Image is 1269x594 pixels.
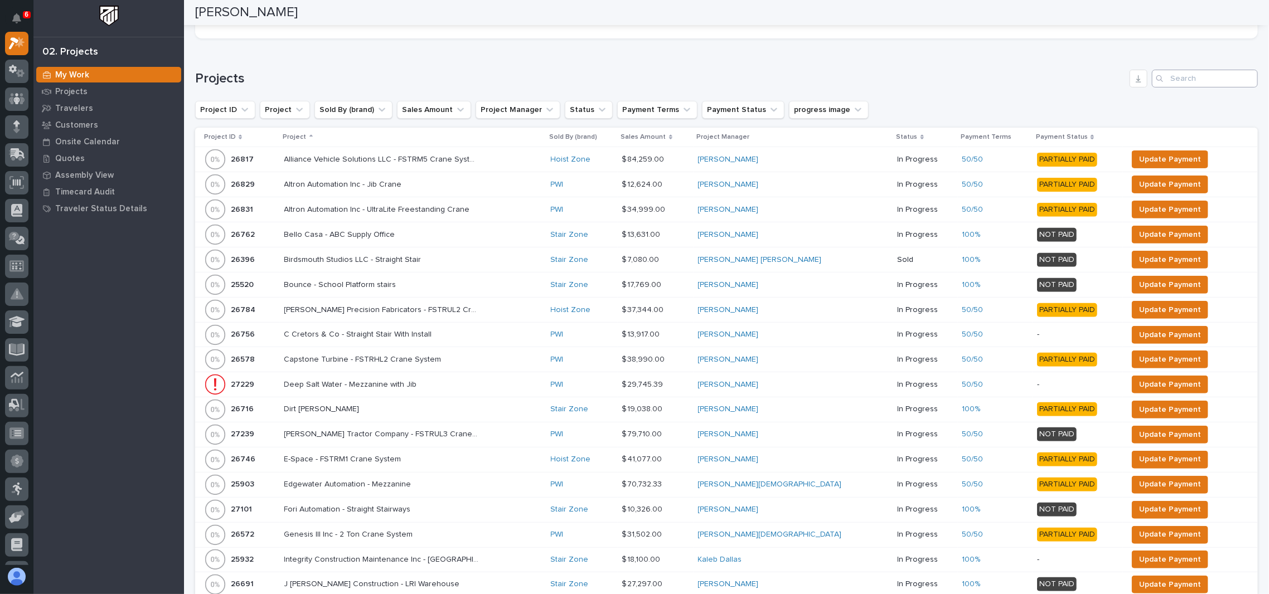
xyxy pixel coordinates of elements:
[698,230,759,240] a: [PERSON_NAME]
[284,402,362,414] p: Dirt [PERSON_NAME]
[962,155,984,164] a: 50/50
[1037,380,1118,389] p: -
[231,253,257,265] p: 26396
[1132,526,1208,544] button: Update Payment
[898,455,953,464] p: In Progress
[962,455,984,464] a: 50/50
[698,380,759,389] a: [PERSON_NAME]
[898,430,953,439] p: In Progress
[897,131,918,143] p: Status
[33,83,184,100] a: Projects
[962,280,981,290] a: 100%
[195,4,298,21] h2: [PERSON_NAME]
[1037,528,1097,542] div: PARTIALLY PAID
[1152,70,1258,87] div: Search
[622,553,663,564] p: $ 18,100.00
[1132,176,1208,193] button: Update Payment
[617,101,698,119] button: Payment Terms
[962,480,984,489] a: 50/50
[551,505,589,514] a: Stair Zone
[55,204,147,214] p: Traveler Status Details
[1139,403,1201,416] span: Update Payment
[551,405,589,414] a: Stair Zone
[551,430,564,439] a: PWI
[898,480,953,489] p: In Progress
[195,472,1258,497] tr: 2590325903 Edgewater Automation - MezzanineEdgewater Automation - Mezzanine PWI $ 70,732.33$ 70,7...
[962,205,984,215] a: 50/50
[284,328,434,339] p: C Cretors & Co - Straight Stair With Install
[622,378,666,389] p: $ 29,745.39
[898,205,953,215] p: In Progress
[1037,228,1077,242] div: NOT PAID
[622,178,665,189] p: $ 12,624.00
[698,155,759,164] a: [PERSON_NAME]
[231,228,257,240] p: 26762
[551,455,591,464] a: Hoist Zone
[622,278,664,290] p: $ 17,769.00
[1132,551,1208,568] button: Update Payment
[962,580,981,589] a: 100%
[33,66,184,83] a: My Work
[697,131,750,143] p: Project Manager
[33,200,184,217] a: Traveler Status Details
[231,153,256,164] p: 26817
[551,255,589,265] a: Stair Zone
[1139,553,1201,566] span: Update Payment
[551,355,564,364] a: PWI
[622,427,665,439] p: $ 79,710.00
[195,372,1258,397] tr: 2722927229 Deep Salt Water - Mezzanine with JibDeep Salt Water - Mezzanine with Jib PWI $ 29,745....
[698,180,759,189] a: [PERSON_NAME]
[1139,228,1201,241] span: Update Payment
[1037,427,1077,441] div: NOT PAID
[284,503,413,514] p: Fori Automation - Straight Stairways
[195,71,1125,87] h1: Projects
[1139,478,1201,491] span: Update Payment
[1132,426,1208,444] button: Update Payment
[622,402,665,414] p: $ 19,038.00
[698,305,759,315] a: [PERSON_NAME]
[55,87,88,97] p: Projects
[231,328,257,339] p: 26756
[284,452,404,464] p: E-Space - FSTRM1 Crane System
[284,228,398,240] p: Bello Casa - ABC Supply Office
[962,230,981,240] a: 100%
[33,167,184,183] a: Assembly View
[551,480,564,489] a: PWI
[231,427,256,439] p: 27239
[622,503,665,514] p: $ 10,326.00
[961,131,1012,143] p: Payment Terms
[698,255,822,265] a: [PERSON_NAME] [PERSON_NAME]
[622,577,665,589] p: $ 27,297.00
[698,405,759,414] a: [PERSON_NAME]
[551,280,589,290] a: Stair Zone
[476,101,560,119] button: Project Manager
[231,478,256,489] p: 25903
[898,405,953,414] p: In Progress
[551,380,564,389] a: PWI
[1037,577,1077,591] div: NOT PAID
[284,178,404,189] p: Altron Automation Inc - Jib Crane
[1132,301,1208,319] button: Update Payment
[962,305,984,315] a: 50/50
[1132,251,1208,269] button: Update Payment
[1037,153,1097,167] div: PARTIALLY PAID
[565,101,613,119] button: Status
[1132,150,1208,168] button: Update Payment
[42,46,98,59] div: 02. Projects
[622,303,666,315] p: $ 37,344.00
[1037,278,1077,292] div: NOT PAID
[284,278,399,290] p: Bounce - School Platform stairs
[898,305,953,315] p: In Progress
[698,505,759,514] a: [PERSON_NAME]
[195,247,1258,272] tr: 2639626396 Birdsmouth Studios LLC - Straight StairBirdsmouth Studios LLC - Straight Stair Stair Z...
[283,131,307,143] p: Project
[1139,203,1201,216] span: Update Payment
[551,180,564,189] a: PWI
[284,203,472,215] p: Altron Automation Inc - UltraLite Freestanding Crane
[231,378,256,389] p: 27229
[1139,278,1201,291] span: Update Payment
[551,205,564,215] a: PWI
[231,353,257,364] p: 26578
[898,580,953,589] p: In Progress
[962,330,984,339] a: 50/50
